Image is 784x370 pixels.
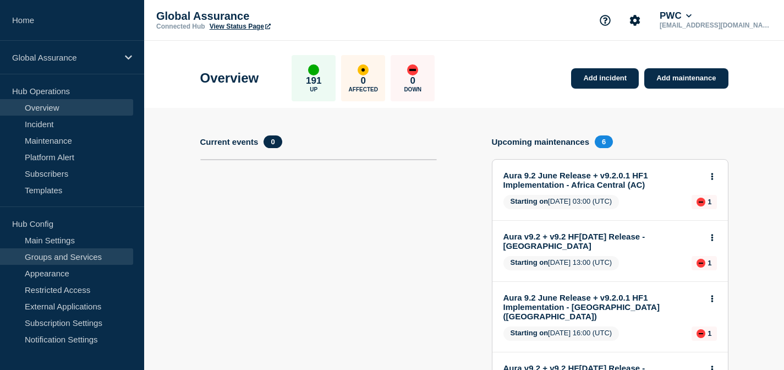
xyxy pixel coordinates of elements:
p: Up [310,86,317,92]
a: Aura 9.2 June Release + v9.2.0.1 HF1 Implementation - Africa Central (AC) [503,171,702,189]
p: [EMAIL_ADDRESS][DOMAIN_NAME] [657,21,772,29]
a: Aura 9.2 June Release + v9.2.0.1 HF1 Implementation - [GEOGRAPHIC_DATA] ([GEOGRAPHIC_DATA]) [503,293,702,321]
span: [DATE] 13:00 (UTC) [503,256,619,270]
span: Starting on [511,197,549,205]
a: Aura v9.2 + v9.2 HF[DATE] Release - [GEOGRAPHIC_DATA] [503,232,702,251]
p: Connected Hub [156,23,205,30]
p: 1 [708,198,711,206]
span: 6 [595,135,613,148]
div: affected [358,64,369,75]
a: Add maintenance [644,68,728,89]
span: [DATE] 03:00 (UTC) [503,195,619,209]
h4: Current events [200,137,259,146]
div: down [697,198,705,206]
p: 1 [708,259,711,267]
h4: Upcoming maintenances [492,137,590,146]
p: 0 [410,75,415,86]
div: up [308,64,319,75]
a: Add incident [571,68,639,89]
p: Down [404,86,421,92]
a: View Status Page [210,23,271,30]
p: Affected [349,86,378,92]
span: [DATE] 16:00 (UTC) [503,327,619,341]
p: 1 [708,329,711,338]
div: down [407,64,418,75]
p: Global Assurance [12,53,118,62]
h1: Overview [200,70,259,86]
button: Account settings [623,9,646,32]
div: down [697,329,705,338]
p: 0 [361,75,366,86]
p: Global Assurance [156,10,376,23]
span: 0 [264,135,282,148]
button: Support [594,9,617,32]
p: 191 [306,75,321,86]
div: down [697,259,705,268]
button: PWC [657,10,694,21]
span: Starting on [511,258,549,266]
span: Starting on [511,329,549,337]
